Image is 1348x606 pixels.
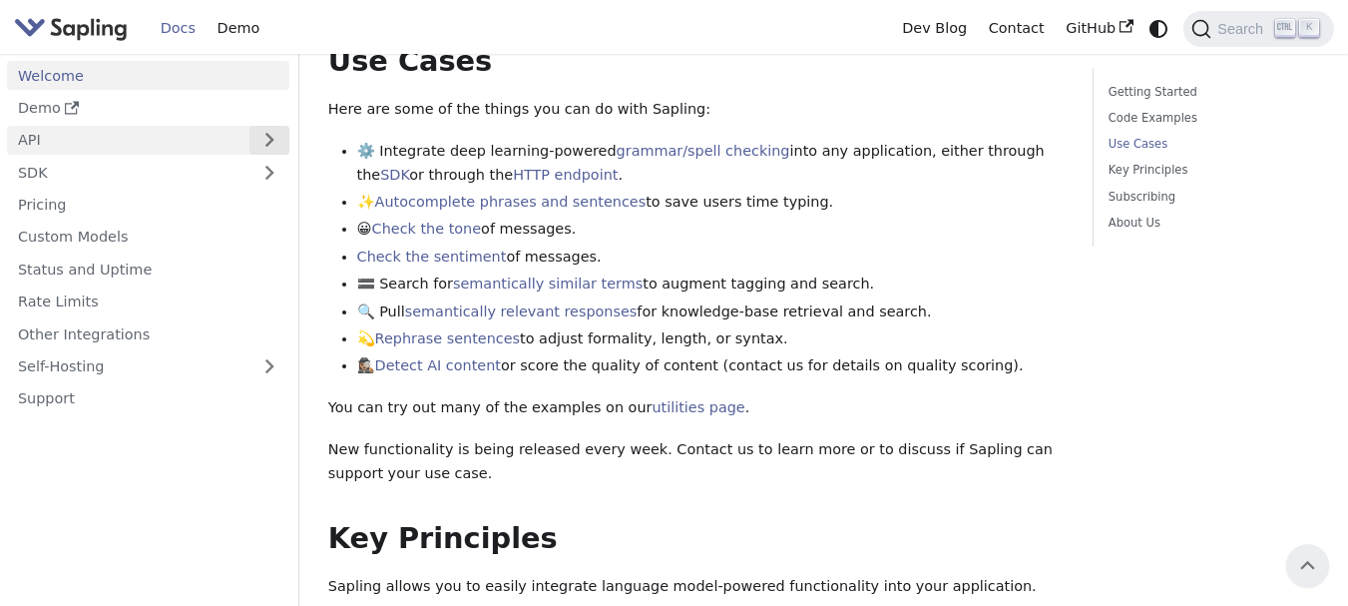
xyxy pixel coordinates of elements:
[375,194,647,210] a: Autocomplete phrases and sentences
[7,191,289,220] a: Pricing
[7,384,289,413] a: Support
[328,521,1065,557] h2: Key Principles
[652,399,744,415] a: utilities page
[7,352,289,381] a: Self-Hosting
[357,191,1065,215] li: ✨ to save users time typing.
[1299,19,1319,37] kbd: K
[1109,135,1312,154] a: Use Cases
[7,158,249,187] a: SDK
[357,273,1065,297] li: 🟰 Search for to augment tagging and search.
[1109,214,1312,233] a: About Us
[328,44,1065,80] h2: Use Cases
[1109,188,1312,207] a: Subscribing
[249,158,289,187] button: Expand sidebar category 'SDK'
[357,327,1065,351] li: 💫 to adjust formality, length, or syntax.
[328,396,1065,420] p: You can try out many of the examples on our .
[513,167,618,183] a: HTTP endpoint
[1211,21,1275,37] span: Search
[7,126,249,155] a: API
[978,13,1056,44] a: Contact
[1055,13,1143,44] a: GitHub
[357,354,1065,378] li: 🕵🏽‍♀️ or score the quality of content (contact us for details on quality scoring).
[7,288,289,316] a: Rate Limits
[380,167,409,183] a: SDK
[453,276,643,292] a: semantically similar terms
[357,301,1065,324] li: 🔍 Pull for knowledge-base retrieval and search.
[617,143,790,159] a: grammar/spell checking
[14,14,128,43] img: Sapling.ai
[375,357,501,373] a: Detect AI content
[150,13,207,44] a: Docs
[1109,83,1312,102] a: Getting Started
[7,61,289,90] a: Welcome
[357,218,1065,242] li: 😀 of messages.
[1109,109,1312,128] a: Code Examples
[357,246,1065,270] li: of messages.
[7,223,289,252] a: Custom Models
[1183,11,1333,47] button: Search (Ctrl+K)
[1286,544,1329,587] button: Scroll back to top
[328,438,1065,486] p: New functionality is being released every week. Contact us to learn more or to discuss if Sapling...
[1109,161,1312,180] a: Key Principles
[891,13,977,44] a: Dev Blog
[7,94,289,123] a: Demo
[249,126,289,155] button: Expand sidebar category 'API'
[7,255,289,284] a: Status and Uptime
[372,221,481,237] a: Check the tone
[14,14,135,43] a: Sapling.ai
[357,249,507,265] a: Check the sentiment
[357,140,1065,188] li: ⚙️ Integrate deep learning-powered into any application, either through the or through the .
[375,330,520,346] a: Rephrase sentences
[207,13,270,44] a: Demo
[405,303,638,319] a: semantically relevant responses
[328,98,1065,122] p: Here are some of the things you can do with Sapling:
[1144,14,1173,43] button: Switch between dark and light mode (currently system mode)
[7,319,289,348] a: Other Integrations
[328,575,1065,599] p: Sapling allows you to easily integrate language model-powered functionality into your application.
